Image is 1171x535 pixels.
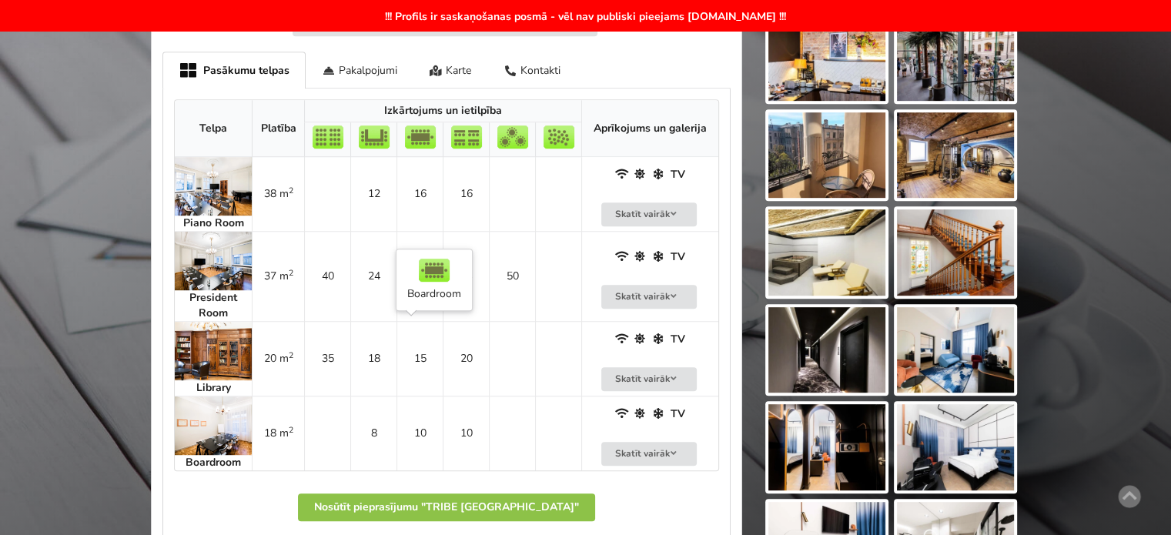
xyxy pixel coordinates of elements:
[419,259,450,282] img: table_icon_2.png
[175,100,252,157] th: Telpa
[183,216,244,230] strong: Piano Room
[350,231,396,321] td: 24
[306,52,413,88] div: Pakalpojumi
[289,267,293,279] sup: 2
[186,455,241,470] strong: Boardroom
[544,125,574,149] img: Pieņemšana
[252,396,304,470] td: 18 m
[615,406,631,421] span: WiFi
[634,167,649,182] span: Dabiskais apgaismojums
[615,167,631,182] span: WiFi
[252,231,304,321] td: 37 m
[768,307,885,393] img: TRIBE Riga City Centre | Rīga | Pasākumu vieta - galerijas bilde
[252,321,304,396] td: 20 m
[768,112,885,199] img: TRIBE Riga City Centre | Rīga | Pasākumu vieta - galerijas bilde
[897,209,1014,296] img: TRIBE Riga City Centre | Rīga | Pasākumu vieta - galerijas bilde
[413,52,488,88] div: Karte
[487,52,577,88] div: Kontakti
[897,112,1014,199] img: TRIBE Riga City Centre | Rīga | Pasākumu vieta - galerijas bilde
[497,125,528,149] img: Bankets
[298,493,595,521] button: Nosūtīt pieprasījumu "TRIBE [GEOGRAPHIC_DATA]"
[252,157,304,231] td: 38 m
[313,125,343,149] img: Teātris
[304,100,581,122] th: Izkārtojums un ietilpība
[634,406,649,421] span: Dabiskais apgaismojums
[671,249,685,264] strong: TV
[175,322,252,380] img: Pasākumu telpas | Rīga | TRIBE Riga City Centre | bilde
[289,349,293,361] sup: 2
[897,15,1014,101] img: TRIBE Riga City Centre | Rīga | Pasākumu vieta - galerijas bilde
[407,259,461,302] div: Boardroom
[443,157,489,231] td: 16
[601,367,697,391] button: Skatīt vairāk
[396,157,443,231] td: 16
[615,332,631,346] span: WiFi
[304,231,350,321] td: 40
[652,406,667,421] span: Gaisa kondicionieris
[768,404,885,490] img: TRIBE Riga City Centre | Rīga | Pasākumu vieta - galerijas bilde
[396,231,443,321] td: 24
[897,307,1014,393] img: TRIBE Riga City Centre | Rīga | Pasākumu vieta - galerijas bilde
[652,167,667,182] span: Gaisa kondicionieris
[350,157,396,231] td: 12
[304,321,350,396] td: 35
[405,125,436,149] img: Sapulce
[601,442,697,466] button: Skatīt vairāk
[601,285,697,309] button: Skatīt vairāk
[489,231,535,321] td: 50
[443,231,489,321] td: 24
[289,424,293,436] sup: 2
[350,321,396,396] td: 18
[652,332,667,346] span: Gaisa kondicionieris
[443,396,489,470] td: 10
[189,290,237,320] strong: President Room
[289,185,293,196] sup: 2
[671,406,685,421] strong: TV
[768,15,885,101] img: TRIBE Riga City Centre | Rīga | Pasākumu vieta - galerijas bilde
[175,232,252,290] img: Pasākumu telpas | Rīga | TRIBE Riga City Centre | bilde
[443,321,489,396] td: 20
[252,100,304,157] th: Platība
[196,380,231,395] strong: Library
[350,396,396,470] td: 8
[634,249,649,264] span: Dabiskais apgaismojums
[671,167,685,182] strong: TV
[175,396,252,455] img: Pasākumu telpas | Rīga | TRIBE Riga City Centre | bilde
[897,404,1014,490] img: TRIBE Riga City Centre | Rīga | Pasākumu vieta - galerijas bilde
[768,209,885,296] img: TRIBE Riga City Centre | Rīga | Pasākumu vieta - galerijas bilde
[601,202,697,226] button: Skatīt vairāk
[175,157,252,216] img: Pasākumu telpas | Rīga | TRIBE Riga City Centre | bilde
[396,321,443,396] td: 15
[451,125,482,149] img: Klase
[162,52,306,89] div: Pasākumu telpas
[615,249,631,264] span: WiFi
[671,332,685,346] strong: TV
[396,396,443,470] td: 10
[634,332,649,346] span: Dabiskais apgaismojums
[359,125,390,149] img: U-Veids
[652,249,667,264] span: Gaisa kondicionieris
[581,100,718,157] th: Aprīkojums un galerija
